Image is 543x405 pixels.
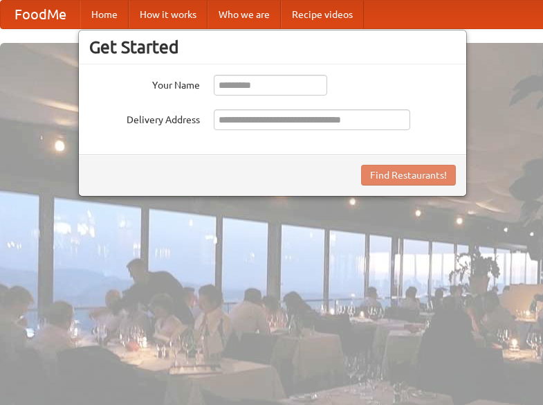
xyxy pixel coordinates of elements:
[80,1,129,28] a: Home
[361,165,456,186] button: Find Restaurants!
[208,1,281,28] a: Who we are
[89,37,456,57] h3: Get Started
[129,1,208,28] a: How it works
[89,109,200,127] label: Delivery Address
[89,75,200,92] label: Your Name
[281,1,364,28] a: Recipe videos
[1,1,80,28] a: FoodMe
